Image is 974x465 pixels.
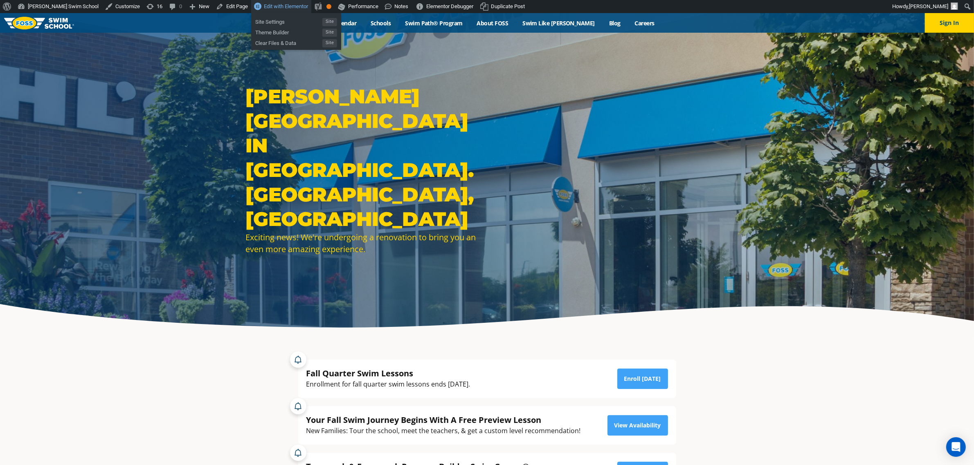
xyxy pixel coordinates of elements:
[306,368,470,379] div: Fall Quarter Swim Lessons
[4,17,74,29] img: FOSS Swim School Logo
[607,415,668,436] a: View Availability
[251,16,341,26] a: Site SettingsSite
[628,19,661,27] a: Careers
[306,379,470,390] div: Enrollment for fall quarter swim lessons ends [DATE].
[306,425,581,436] div: New Families: Tour the school, meet the teachers, & get a custom level recommendation!
[255,16,322,26] span: Site Settings
[515,19,602,27] a: Swim Like [PERSON_NAME]
[255,26,322,37] span: Theme Builder
[909,3,948,9] span: [PERSON_NAME]
[925,13,974,33] button: Sign In
[322,29,337,37] span: Site
[617,369,668,389] a: Enroll [DATE]
[322,18,337,26] span: Site
[245,84,483,231] h1: [PERSON_NAME][GEOGRAPHIC_DATA] IN [GEOGRAPHIC_DATA]. [GEOGRAPHIC_DATA], [GEOGRAPHIC_DATA]
[364,19,398,27] a: Schools
[602,19,628,27] a: Blog
[398,19,470,27] a: Swim Path® Program
[322,39,337,47] span: Site
[245,231,483,255] div: Exciting news! We're undergoing a renovation to bring you an even more amazing experience.
[251,26,341,37] a: Theme BuilderSite
[326,4,331,9] div: OK
[251,37,341,47] a: Clear Files & DataSite
[306,414,581,425] div: Your Fall Swim Journey Begins With A Free Preview Lesson
[946,437,966,457] div: Open Intercom Messenger
[255,37,322,47] span: Clear Files & Data
[470,19,515,27] a: About FOSS
[264,3,308,9] span: Edit with Elementor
